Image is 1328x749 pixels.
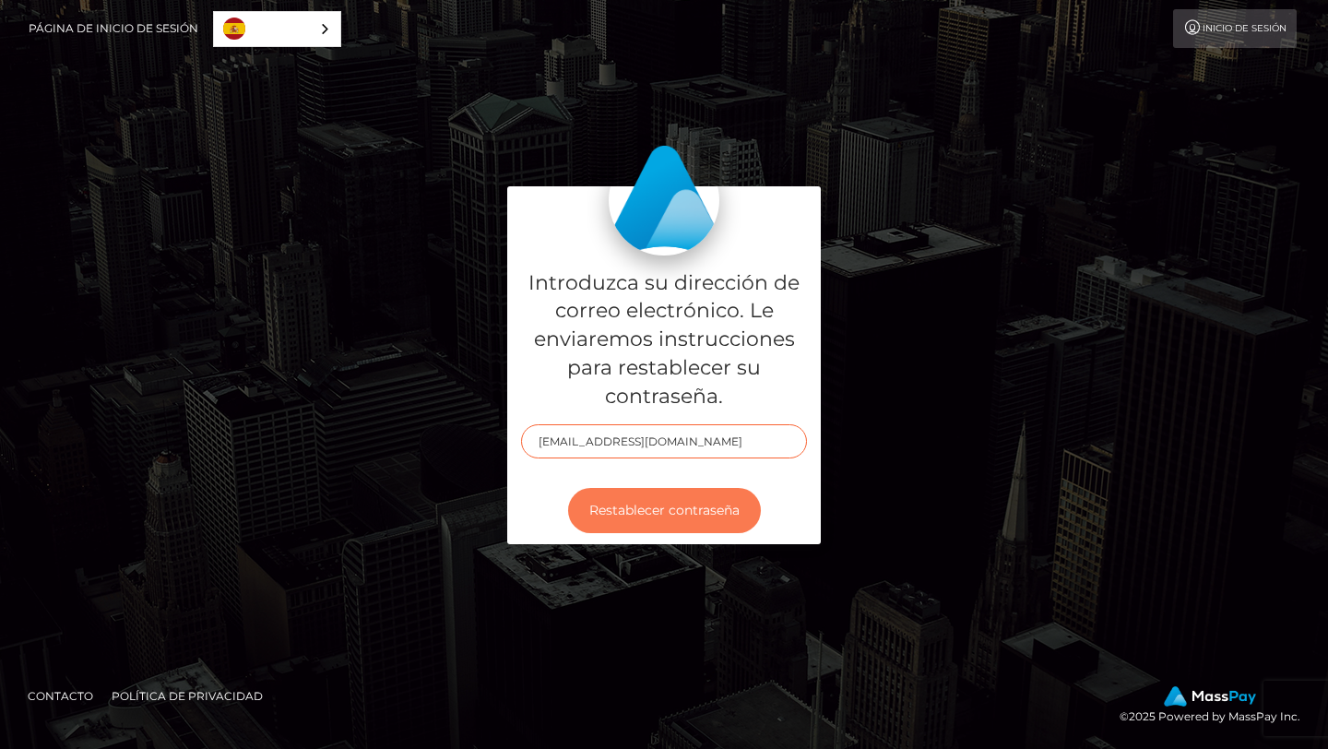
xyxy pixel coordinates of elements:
div: © 2025 Powered by MassPay Inc. [1120,686,1314,727]
a: Español [214,12,340,46]
button: Restablecer contraseña [568,488,761,533]
a: Política de privacidad [104,682,270,710]
input: Correo electrónico... [521,424,807,458]
aside: Language selected: Español [213,11,341,47]
h5: Introduzca su dirección de correo electrónico. Le enviaremos instrucciones para restablecer su co... [521,269,807,411]
img: MassPay [1164,686,1256,707]
div: Language [213,11,341,47]
img: MassPay Login [609,145,719,256]
a: Contacto [20,682,101,710]
a: Página de inicio de sesión [29,9,198,48]
a: Inicio de sesión [1173,9,1297,48]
